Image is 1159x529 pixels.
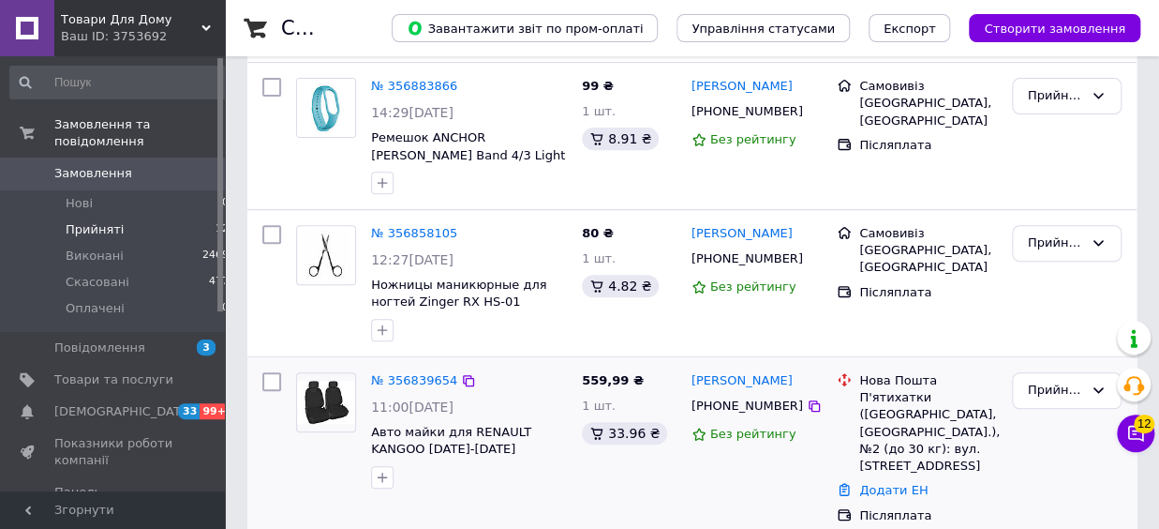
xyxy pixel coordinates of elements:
[582,104,616,118] span: 1 шт.
[297,79,355,137] img: Фото товару
[710,132,796,146] span: Без рейтингу
[582,399,616,413] span: 1 шт.
[688,99,807,124] div: [PHONE_NUMBER]
[209,274,229,291] span: 477
[66,195,93,212] span: Нові
[54,165,132,182] span: Замовлення
[9,66,230,99] input: Пошук
[66,248,124,264] span: Виконані
[296,372,356,432] a: Фото товару
[691,78,793,96] a: [PERSON_NAME]
[200,403,230,419] span: 99+
[371,278,546,310] a: Ножницы маникюрные для ногтей Zinger RX HS-01
[950,21,1140,35] a: Створити замовлення
[392,14,658,42] button: Завантажити звіт по пром-оплаті
[215,221,229,238] span: 12
[371,79,457,93] a: № 356883866
[582,275,659,297] div: 4.82 ₴
[54,435,173,469] span: Показники роботи компанії
[859,372,997,389] div: Нова Пошта
[1134,415,1154,433] span: 12
[710,427,796,441] span: Без рейтингу
[859,507,997,524] div: Післяплата
[859,78,997,95] div: Самовивіз
[54,371,173,388] span: Товари та послуги
[859,284,997,301] div: Післяплата
[859,225,997,242] div: Самовивіз
[371,226,457,240] a: № 356858105
[54,403,193,420] span: [DEMOGRAPHIC_DATA]
[691,225,793,243] a: [PERSON_NAME]
[691,22,835,36] span: Управління статусами
[676,14,850,42] button: Управління статусами
[54,484,173,518] span: Панель управління
[197,340,215,355] span: 3
[202,248,229,264] span: 2469
[66,221,124,238] span: Прийняті
[869,14,951,42] button: Експорт
[296,78,356,138] a: Фото товару
[688,247,807,271] div: [PHONE_NUMBER]
[371,252,453,267] span: 12:27[DATE]
[1028,234,1083,253] div: Прийнято
[371,400,453,415] span: 11:00[DATE]
[371,373,457,387] a: № 356839654
[407,20,643,37] span: Завантажити звіт по пром-оплаті
[303,226,349,284] img: Фото товару
[1117,415,1154,452] button: Чат з покупцем12
[371,425,555,491] a: Авто майки для RENAULT KANGOO [DATE]-[DATE] CarCommerce черные на передние сиденья D10-2025
[66,300,125,317] span: Оплачені
[281,17,471,39] h1: Список замовлень
[582,226,614,240] span: 80 ₴
[582,79,614,93] span: 99 ₴
[1028,86,1083,106] div: Прийнято
[66,274,129,291] span: Скасовані
[582,422,667,445] div: 33.96 ₴
[859,483,928,497] a: Додати ЕН
[859,389,997,475] div: П'ятихатки ([GEOGRAPHIC_DATA], [GEOGRAPHIC_DATA].), №2 (до 30 кг): вул. [STREET_ADDRESS]
[297,381,355,425] img: Фото товару
[582,373,644,387] span: 559,99 ₴
[969,14,1140,42] button: Створити замовлення
[859,242,997,276] div: [GEOGRAPHIC_DATA], [GEOGRAPHIC_DATA]
[859,95,997,128] div: [GEOGRAPHIC_DATA], [GEOGRAPHIC_DATA]
[178,403,200,419] span: 33
[582,128,659,150] div: 8.91 ₴
[582,251,616,265] span: 1 шт.
[371,130,565,179] a: Ремешок ANCHOR [PERSON_NAME] Band 4/3 Light Blue (15456_2513029)
[61,28,225,45] div: Ваш ID: 3753692
[859,137,997,154] div: Післяплата
[710,280,796,294] span: Без рейтингу
[371,105,453,120] span: 14:29[DATE]
[54,116,225,150] span: Замовлення та повідомлення
[61,11,201,28] span: Товари Для Дому
[688,394,807,418] div: [PHONE_NUMBER]
[984,22,1125,36] span: Створити замовлення
[691,372,793,390] a: [PERSON_NAME]
[884,22,936,36] span: Експорт
[1028,381,1083,401] div: Прийнято
[54,340,145,356] span: Повідомлення
[296,225,356,285] a: Фото товару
